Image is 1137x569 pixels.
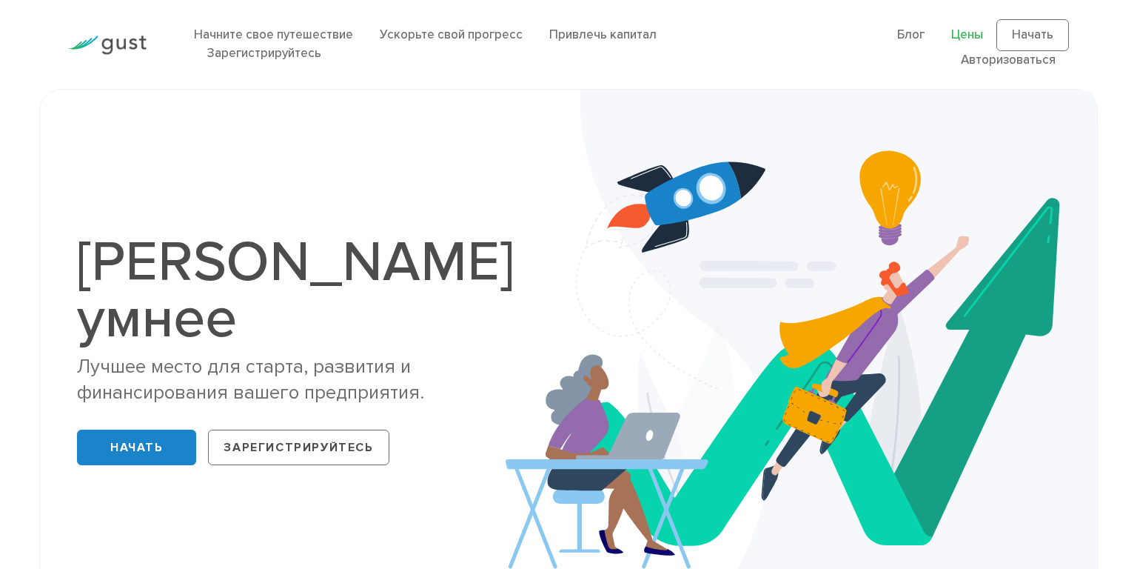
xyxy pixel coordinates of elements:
[77,229,514,352] font: [PERSON_NAME] умнее
[224,440,373,455] font: Зарегистрируйтесь
[68,36,147,55] img: Логотип Порыва
[961,53,1056,67] a: Авторизоваться
[110,440,164,455] font: Начать
[996,19,1069,52] a: Начать
[380,27,523,42] a: Ускорьте свой прогресс
[897,27,925,42] a: Блог
[951,27,983,42] a: Цены
[549,27,657,42] a: Привлечь капитал
[194,27,353,42] a: Начните свое путешествие
[1012,27,1053,42] font: Начать
[207,46,321,61] a: Зарегистрируйтесь
[208,430,389,465] a: Зарегистрируйтесь
[77,355,424,404] font: Лучшее место для старта, развития и финансирования вашего предприятия.
[77,430,196,465] a: Начать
